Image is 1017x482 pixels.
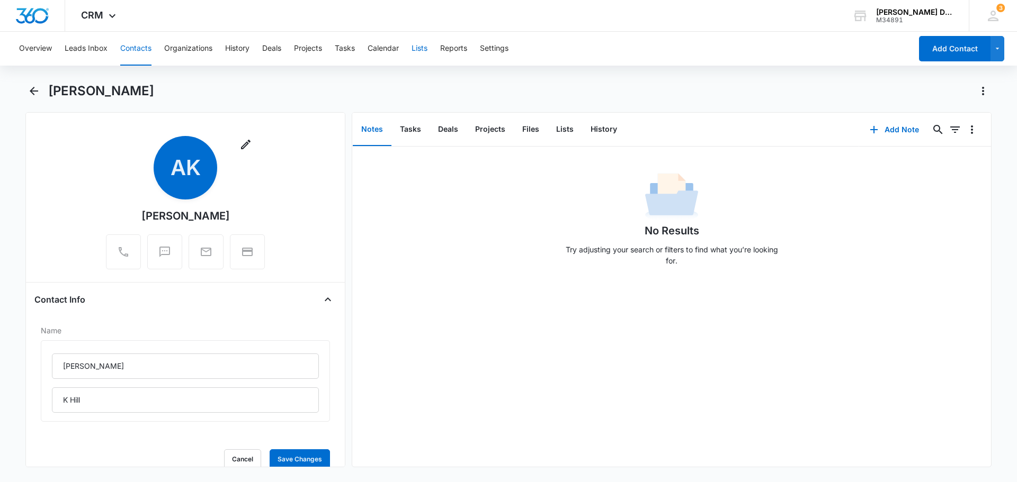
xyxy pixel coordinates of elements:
div: notifications count [996,4,1005,12]
span: CRM [81,10,103,21]
button: Tasks [391,113,430,146]
button: Save Changes [270,449,330,469]
img: No Data [645,170,698,223]
label: Name [41,325,330,336]
button: Cancel [224,449,261,469]
button: Filters [947,121,964,138]
h1: [PERSON_NAME] [48,83,154,99]
button: Back [25,83,42,99]
button: Contacts [120,32,151,66]
button: Leads Inbox [65,32,108,66]
p: Try adjusting your search or filters to find what you’re looking for. [560,244,783,266]
button: Add Note [859,117,930,142]
button: Deals [430,113,467,146]
button: Projects [467,113,514,146]
button: Add Contact [919,36,991,61]
h1: No Results [645,223,699,239]
div: account name [876,8,953,16]
button: History [225,32,249,66]
h4: Contact Info [34,293,85,306]
button: Calendar [368,32,399,66]
button: Actions [975,83,992,99]
button: Settings [480,32,508,66]
button: Reports [440,32,467,66]
input: Last Name [52,387,319,413]
button: Notes [353,113,391,146]
button: History [582,113,626,146]
button: Organizations [164,32,212,66]
span: AK [154,136,217,199]
span: 3 [996,4,1005,12]
button: Overview [19,32,52,66]
button: Lists [548,113,582,146]
div: [PERSON_NAME] [141,208,230,224]
button: Lists [412,32,427,66]
button: Close [319,291,336,308]
button: Projects [294,32,322,66]
button: Deals [262,32,281,66]
button: Tasks [335,32,355,66]
button: Overflow Menu [964,121,980,138]
button: Search... [930,121,947,138]
input: First Name [52,353,319,379]
button: Files [514,113,548,146]
div: account id [876,16,953,24]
